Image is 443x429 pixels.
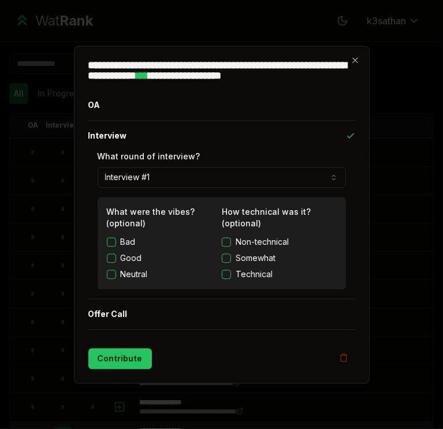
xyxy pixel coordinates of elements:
[88,121,355,151] button: Interview
[88,151,355,299] div: Interview
[222,237,231,247] button: Non-technical
[222,270,231,279] button: Technical
[88,90,355,120] button: OA
[236,236,289,248] span: Non-technical
[222,253,231,263] button: Somewhat
[222,207,311,228] label: How technical was it? (optional)
[121,268,148,280] label: Neutral
[107,207,195,228] label: What were the vibes? (optional)
[121,236,136,248] label: Bad
[236,252,276,264] span: Somewhat
[88,299,355,329] button: Offer Call
[88,348,152,369] button: Contribute
[121,252,142,264] label: Good
[98,151,200,161] label: What round of interview?
[236,268,273,280] span: Technical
